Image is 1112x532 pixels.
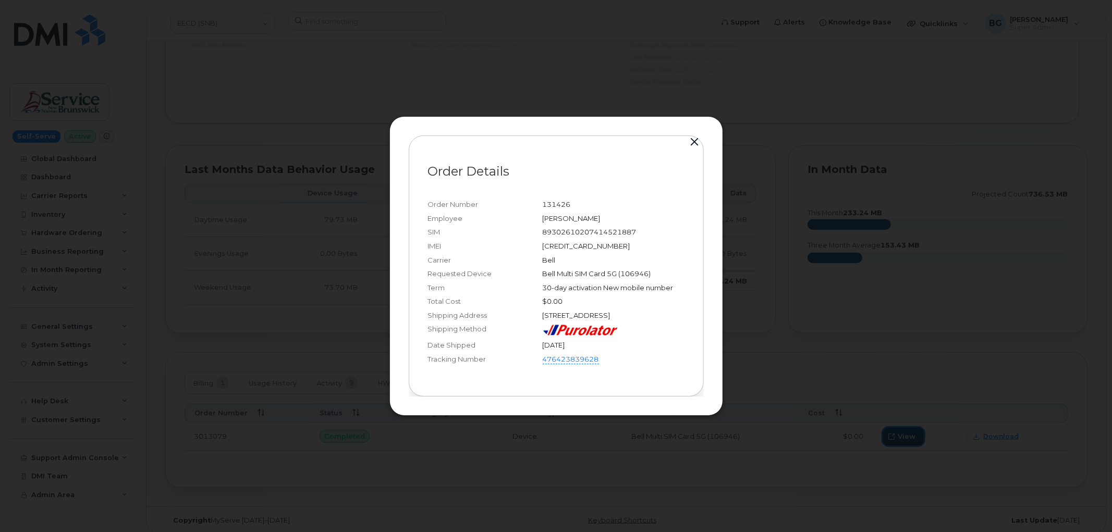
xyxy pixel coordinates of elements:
div: [STREET_ADDRESS] [543,311,685,320]
div: Employee [428,214,543,224]
p: Order Details [428,165,685,178]
div: Total Cost [428,296,543,306]
div: [PERSON_NAME] [543,214,685,224]
div: $0.00 [543,296,685,306]
div: Carrier [428,255,543,265]
div: Term [428,283,543,293]
div: Date Shipped [428,340,543,350]
div: Order Number [428,200,543,209]
div: 89302610207414521887 [543,227,685,237]
div: Shipping Address [428,311,543,320]
div: SIM [428,227,543,237]
img: purolator-9dc0d6913a5419968391dc55414bb4d415dd17fc9089aa56d78149fa0af40473.png [543,324,618,336]
div: IMEI [428,241,543,251]
div: Bell [543,255,685,265]
div: Tracking Number [428,354,543,366]
a: Open shipping details in new tab [599,355,607,363]
div: [DATE] [543,340,685,350]
div: 30-day activation New mobile number [543,283,685,293]
div: [CREDIT_CARD_NUMBER] [543,241,685,251]
div: Bell Multi SIM Card 5G (106946) [543,269,685,279]
a: 476423839628 [543,354,599,365]
div: Shipping Method [428,324,543,336]
div: 131426 [543,200,685,209]
div: Requested Device [428,269,543,279]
